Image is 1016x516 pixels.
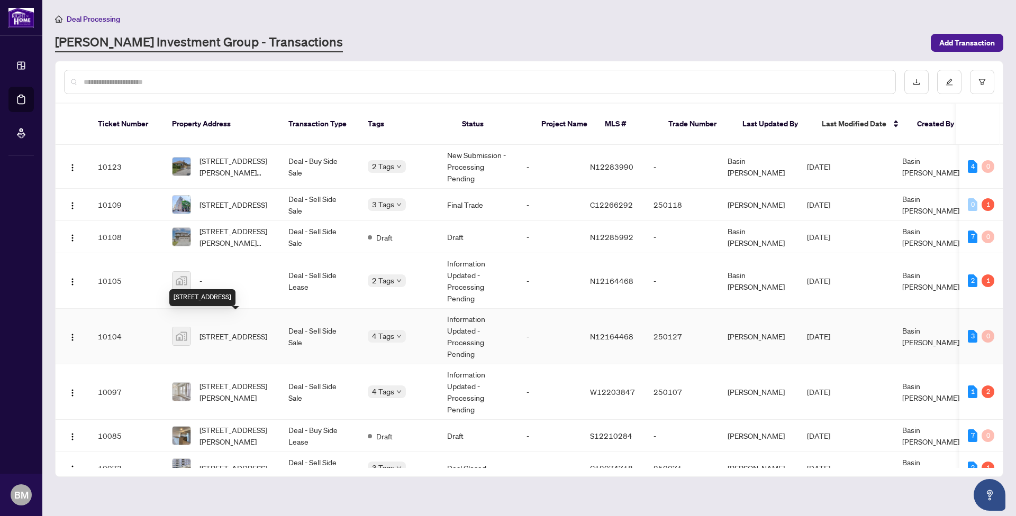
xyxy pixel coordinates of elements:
td: Deal - Buy Side Sale [280,145,359,189]
td: Deal - Sell Side Sale [280,221,359,253]
td: 10123 [89,145,164,189]
span: Basin [PERSON_NAME] [902,156,959,177]
span: Draft [376,430,393,442]
img: thumbnail-img [173,158,190,176]
span: down [396,465,402,471]
div: 4 [968,160,977,173]
th: Last Updated By [734,104,813,145]
span: filter [978,78,986,86]
span: [DATE] [807,200,830,209]
span: Last Modified Date [822,118,886,130]
span: - [199,275,202,287]
td: New Submission - Processing Pending [439,145,518,189]
span: Basin [PERSON_NAME] [902,194,959,215]
td: 250071 [645,452,719,484]
div: 0 [982,160,994,173]
span: Basin [PERSON_NAME] [902,270,959,291]
span: [DATE] [807,232,830,242]
button: download [904,70,929,94]
div: 0 [982,330,994,343]
td: Basin [PERSON_NAME] [719,145,799,189]
div: 7 [968,429,977,442]
button: Logo [64,328,81,345]
td: - [518,364,582,420]
span: edit [946,78,953,86]
td: 10105 [89,253,164,309]
img: Logo [68,465,77,473]
img: Logo [68,163,77,172]
td: Deal - Sell Side Sale [280,452,359,484]
span: down [396,334,402,339]
img: thumbnail-img [173,383,190,401]
td: 10073 [89,452,164,484]
span: C12074718 [590,463,633,473]
img: logo [8,8,34,27]
span: [STREET_ADDRESS][PERSON_NAME] [199,424,271,447]
td: Draft [439,420,518,452]
span: [DATE] [807,463,830,473]
a: [PERSON_NAME] Investment Group - Transactions [55,33,343,52]
span: 4 Tags [372,330,394,342]
th: Created By [909,104,972,145]
div: 1 [982,274,994,287]
td: 10085 [89,420,164,452]
td: [PERSON_NAME] [719,420,799,452]
td: Information Updated - Processing Pending [439,364,518,420]
span: Basin [PERSON_NAME] [902,226,959,247]
td: Final Trade [439,189,518,221]
span: down [396,389,402,394]
img: thumbnail-img [173,196,190,214]
td: - [518,309,582,364]
td: - [645,420,719,452]
td: 10108 [89,221,164,253]
td: 250127 [645,309,719,364]
span: home [55,15,62,23]
th: Status [453,104,533,145]
img: thumbnail-img [173,272,190,290]
img: Logo [68,389,77,397]
span: S12210284 [590,431,632,440]
div: 3 [968,330,977,343]
img: Logo [68,278,77,286]
th: Transaction Type [280,104,359,145]
td: [PERSON_NAME] [719,189,799,221]
td: Deal - Sell Side Sale [280,309,359,364]
span: [STREET_ADDRESS][PERSON_NAME][PERSON_NAME] [199,225,271,248]
td: Basin [PERSON_NAME] [719,253,799,309]
span: [DATE] [807,387,830,397]
span: N12164468 [590,331,633,341]
div: 0 [982,231,994,243]
div: 7 [968,231,977,243]
span: Deal Processing [67,14,120,24]
span: [DATE] [807,162,830,171]
th: Ticket Number [89,104,164,145]
button: Logo [64,427,81,444]
button: Logo [64,272,81,289]
span: N12283990 [590,162,633,171]
button: Logo [64,196,81,213]
th: Last Modified Date [813,104,909,145]
td: 10104 [89,309,164,364]
td: - [518,145,582,189]
img: thumbnail-img [173,459,190,477]
span: Basin [PERSON_NAME] [902,457,959,478]
td: 250118 [645,189,719,221]
div: 1 [982,198,994,211]
span: [STREET_ADDRESS] [199,462,267,474]
td: - [518,420,582,452]
button: Logo [64,459,81,476]
td: - [645,253,719,309]
button: Logo [64,383,81,400]
span: C12266292 [590,200,633,209]
div: 2 [968,462,977,474]
span: 3 Tags [372,198,394,210]
span: [STREET_ADDRESS][PERSON_NAME][PERSON_NAME] [199,155,271,178]
div: 0 [982,429,994,442]
span: 2 Tags [372,160,394,172]
th: Tags [359,104,453,145]
span: 2 Tags [372,274,394,287]
td: - [518,221,582,253]
td: Information Updated - Processing Pending [439,309,518,364]
span: 3 Tags [372,462,394,474]
span: [STREET_ADDRESS][PERSON_NAME] [199,380,271,403]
